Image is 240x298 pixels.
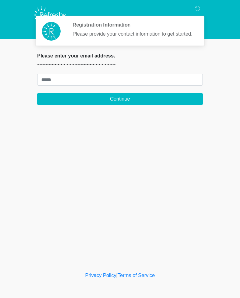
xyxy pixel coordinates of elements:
img: Refresh RX Logo [31,5,69,25]
button: Continue [37,93,203,105]
div: Please provide your contact information to get started. [72,30,193,38]
a: Privacy Policy [85,273,117,278]
p: ~~~~~~~~~~~~~~~~~~~~~~~~~~~ [37,61,203,69]
a: Terms of Service [117,273,155,278]
a: | [116,273,117,278]
img: Agent Avatar [42,22,61,41]
h2: Please enter your email address. [37,53,203,59]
